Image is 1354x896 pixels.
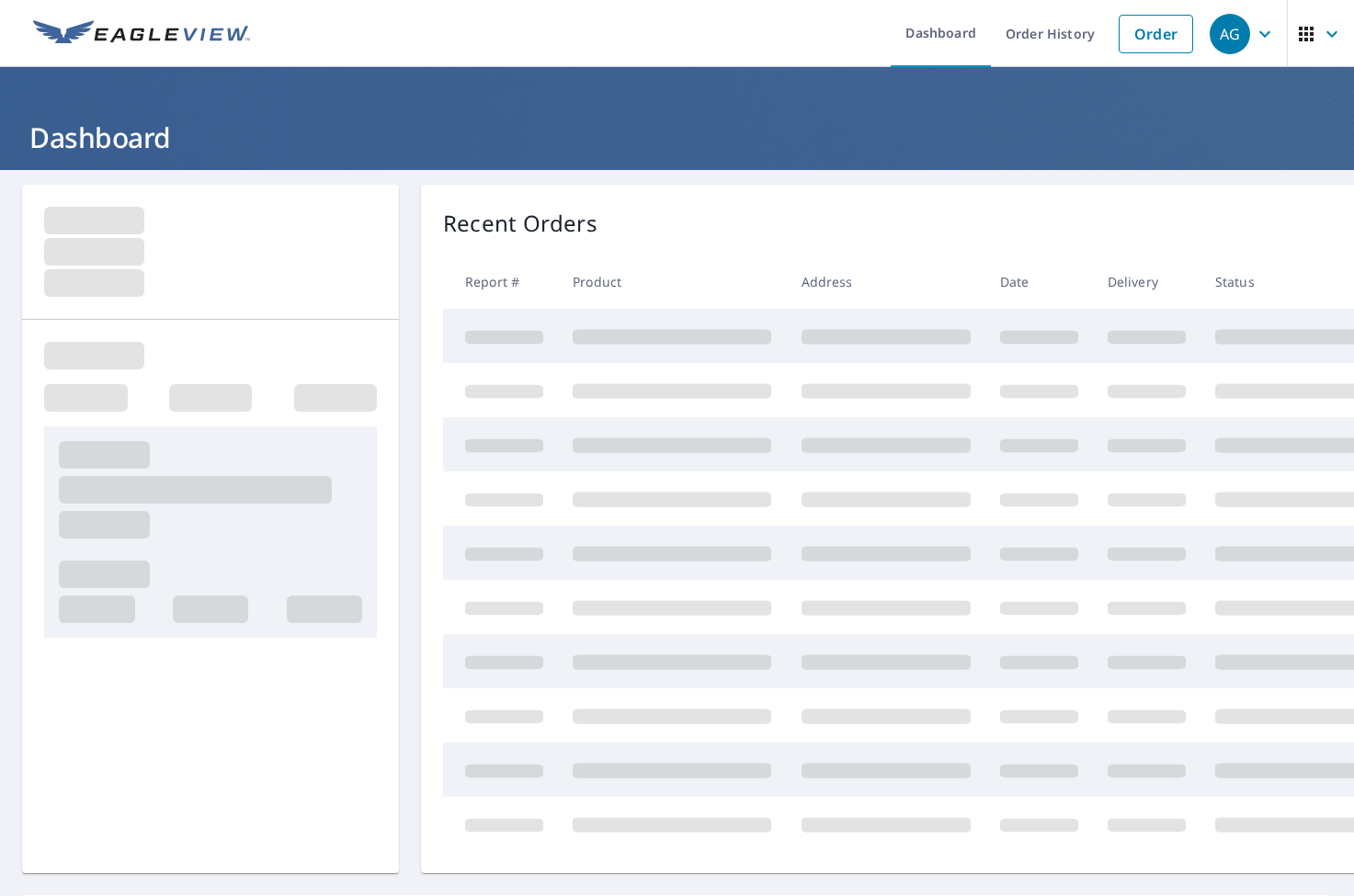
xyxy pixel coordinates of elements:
[787,255,985,309] th: Address
[1210,14,1250,54] div: AG
[443,207,597,240] p: Recent Orders
[558,255,786,309] th: Product
[443,255,558,309] th: Report #
[33,20,250,48] img: EV Logo
[985,255,1093,309] th: Date
[1119,15,1193,53] a: Order
[1093,255,1200,309] th: Delivery
[22,119,1332,156] h1: Dashboard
